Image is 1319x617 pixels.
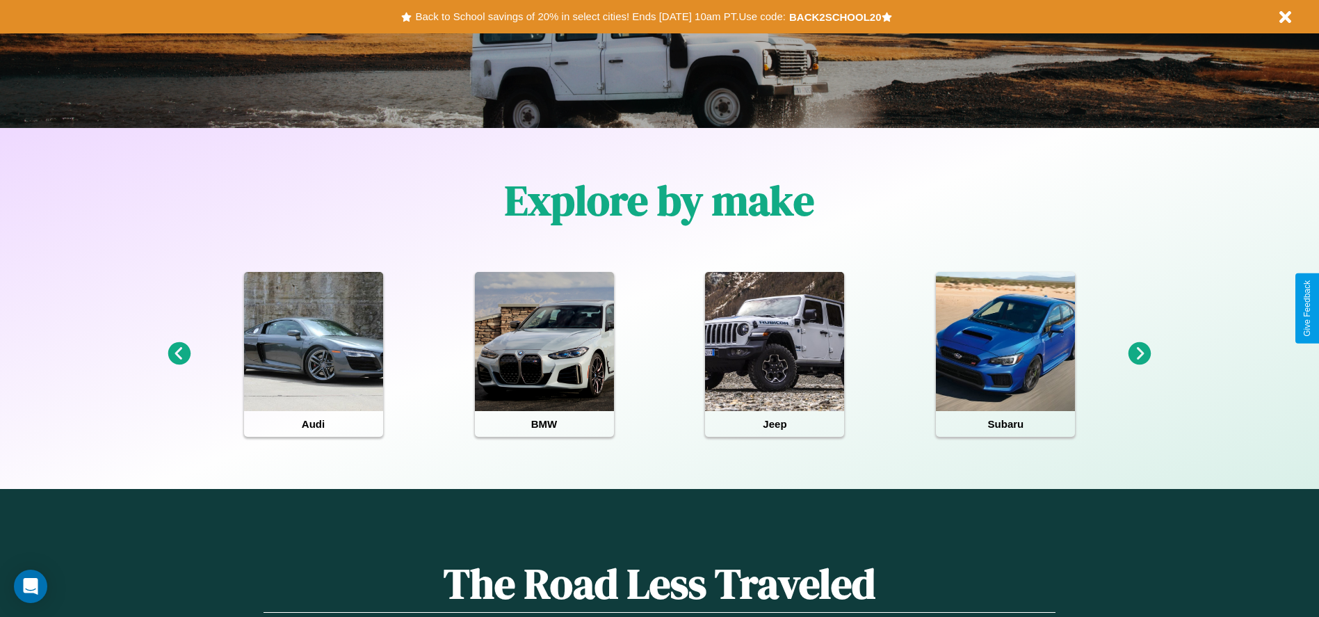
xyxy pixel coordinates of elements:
h4: Subaru [936,411,1075,437]
h4: BMW [475,411,614,437]
button: Back to School savings of 20% in select cities! Ends [DATE] 10am PT.Use code: [412,7,788,26]
div: Give Feedback [1302,280,1312,337]
b: BACK2SCHOOL20 [789,11,882,23]
div: Open Intercom Messenger [14,570,47,603]
h4: Jeep [705,411,844,437]
h1: Explore by make [505,172,814,229]
h4: Audi [244,411,383,437]
h1: The Road Less Traveled [264,555,1055,613]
